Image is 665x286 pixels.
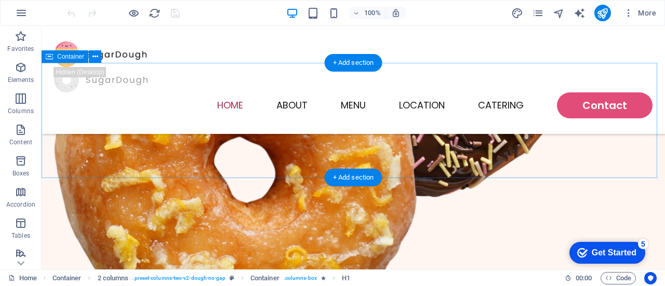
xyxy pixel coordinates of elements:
i: Design (Ctrl+Alt+Y) [511,7,523,19]
span: : [583,274,584,282]
i: Element contains an animation [321,275,326,281]
span: Container [57,53,84,60]
button: Code [601,272,636,284]
i: Publish [596,7,608,19]
button: pages [532,7,544,19]
i: Navigator [553,7,565,19]
a: Click to cancel selection. Double-click to open Pages [8,272,37,284]
div: Get Started 5 items remaining, 0% complete [8,5,84,27]
div: Close tooltip [138,1,142,12]
button: More [619,5,660,21]
p: Elements [8,76,34,84]
i: This element is a customizable preset [230,275,234,281]
div: 5 [77,2,87,12]
h6: Session time [565,272,592,284]
p: Accordion [6,200,35,209]
i: On resize automatically adjust zoom level to fit chosen device. [391,8,401,18]
button: navigator [553,7,565,19]
span: . preset-columns-two-v2-dough-no-gap [132,272,225,284]
span: . columns-box [284,272,317,284]
span: Click to select. Double-click to edit [98,272,129,284]
button: Usercentrics [644,272,657,284]
span: Code [605,272,631,284]
a: × [138,2,142,10]
button: reload [148,7,161,19]
button: publish [594,5,611,21]
span: More [623,8,656,18]
button: 100% [349,7,385,19]
i: Reload page [149,7,161,19]
p: Simply drag and drop elements into the editor. Double-click elements to edit or right-click for m... [14,23,142,58]
span: Click to select. Double-click to edit [52,272,82,284]
p: Content [9,138,32,146]
span: Click to select. Double-click to edit [342,272,350,284]
p: Boxes [12,169,30,178]
p: Columns [8,107,34,115]
div: + Add section [325,54,382,72]
a: Next [114,61,142,76]
h6: 100% [364,7,381,19]
button: text_generator [574,7,586,19]
div: + Add section [325,169,382,186]
span: Click to select. Double-click to edit [250,272,280,284]
nav: breadcrumb [52,272,351,284]
span: 00 00 [576,272,592,284]
div: Get Started [31,11,75,21]
i: Pages (Ctrl+Alt+S) [532,7,544,19]
button: Click here to leave preview mode and continue editing [127,7,140,19]
i: AI Writer [574,7,586,19]
p: Tables [11,231,30,240]
p: Favorites [7,45,34,53]
strong: WYSIWYG Website Editor [14,7,102,16]
button: design [511,7,524,19]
